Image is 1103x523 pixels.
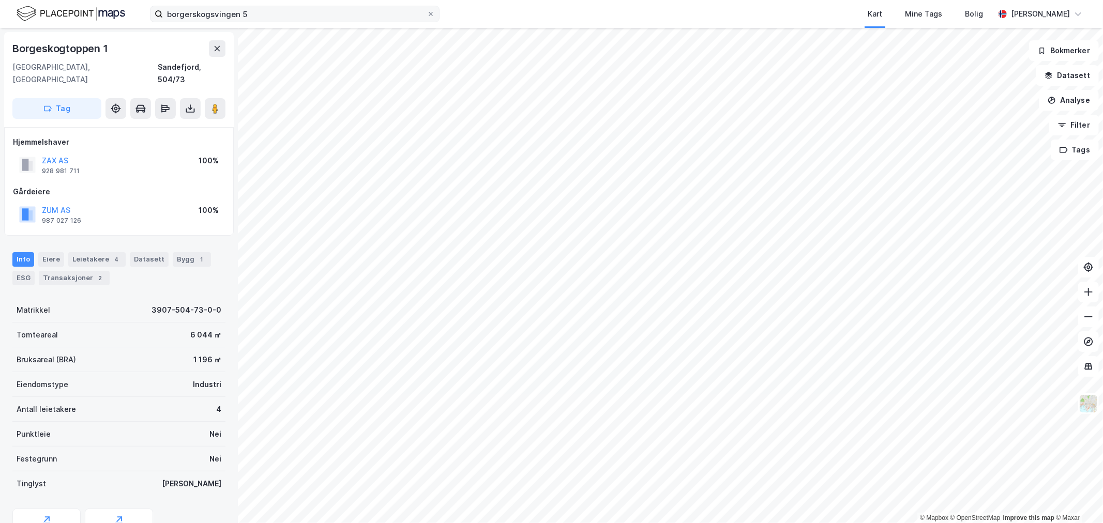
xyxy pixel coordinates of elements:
div: Kontrollprogram for chat [1051,473,1103,523]
div: [GEOGRAPHIC_DATA], [GEOGRAPHIC_DATA] [12,61,158,86]
input: Søk på adresse, matrikkel, gårdeiere, leietakere eller personer [163,6,427,22]
div: 100% [199,204,219,217]
div: Sandefjord, 504/73 [158,61,225,86]
div: ESG [12,271,35,285]
div: 4 [216,403,221,416]
button: Analyse [1039,90,1099,111]
div: Kart [868,8,882,20]
div: 2 [95,273,105,283]
img: logo.f888ab2527a4732fd821a326f86c7f29.svg [17,5,125,23]
div: [PERSON_NAME] [1011,8,1070,20]
div: 1 [197,254,207,265]
div: Transaksjoner [39,271,110,285]
div: 4 [111,254,122,265]
a: Mapbox [920,514,948,521]
a: OpenStreetMap [950,514,1001,521]
button: Datasett [1036,65,1099,86]
div: Bruksareal (BRA) [17,353,76,366]
div: Festegrunn [17,453,57,465]
div: Eiendomstype [17,378,68,391]
a: Improve this map [1003,514,1054,521]
div: Mine Tags [905,8,942,20]
div: 928 981 711 [42,167,80,175]
div: Nei [209,453,221,465]
div: Punktleie [17,428,51,440]
div: Borgeskogtoppen 1 [12,40,110,57]
div: Tinglyst [17,478,46,490]
div: Antall leietakere [17,403,76,416]
div: 3907-504-73-0-0 [152,304,221,316]
iframe: Chat Widget [1051,473,1103,523]
button: Tags [1051,140,1099,160]
div: 6 044 ㎡ [190,329,221,341]
div: Industri [193,378,221,391]
div: Nei [209,428,221,440]
button: Tag [12,98,101,119]
div: Info [12,252,34,267]
div: Bolig [965,8,983,20]
div: Bygg [173,252,211,267]
div: Eiere [38,252,64,267]
img: Z [1079,394,1098,413]
div: Hjemmelshaver [13,136,225,148]
div: Tomteareal [17,329,58,341]
div: 987 027 126 [42,217,81,225]
div: Matrikkel [17,304,50,316]
div: 100% [199,155,219,167]
div: 1 196 ㎡ [193,353,221,366]
button: Filter [1049,115,1099,135]
button: Bokmerker [1029,40,1099,61]
div: Leietakere [68,252,126,267]
div: [PERSON_NAME] [162,478,221,490]
div: Datasett [130,252,169,267]
div: Gårdeiere [13,186,225,198]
